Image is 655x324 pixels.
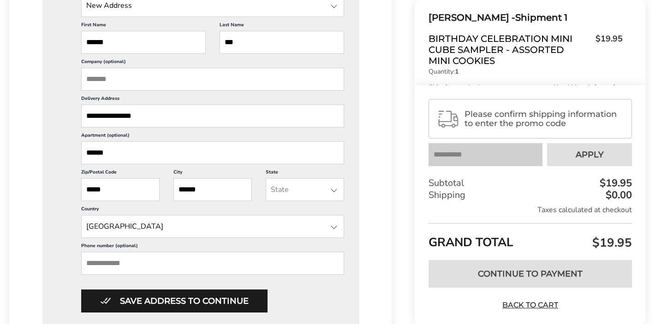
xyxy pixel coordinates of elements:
[81,22,206,31] label: First Name
[81,58,344,68] label: Company (optional)
[429,10,623,25] div: Shipment 1
[455,67,458,76] strong: 1
[429,189,632,201] div: Shipping
[547,143,632,166] button: Apply
[81,31,206,54] input: First Name
[429,12,515,23] span: [PERSON_NAME] -
[429,33,591,66] span: Birthday Celebration Mini Cube Sampler - Assorted Mini Cookies
[429,33,623,66] a: Birthday Celebration Mini Cube Sampler - Assorted Mini Cookies$19.95
[429,177,632,189] div: Subtotal
[464,110,624,128] span: Please confirm shipping information to enter the promo code
[429,260,632,288] button: Continue to Payment
[554,84,623,91] span: Need More Information
[429,69,623,75] p: Quantity:
[576,150,604,159] span: Apply
[597,178,632,188] div: $19.95
[429,84,623,91] div: Shipping method:
[81,132,344,141] label: Apartment (optional)
[590,235,632,251] span: $19.95
[81,141,344,164] input: Apartment
[591,33,623,64] span: $19.95
[429,205,632,215] div: Taxes calculated at checkout
[81,68,344,91] input: Company
[81,178,160,201] input: ZIP
[81,169,160,178] label: Zip/Postal Code
[81,243,344,252] label: Phone number (optional)
[266,169,344,178] label: State
[498,300,563,310] a: Back to Cart
[81,215,344,238] input: State
[81,95,344,104] label: Delivery Address
[173,169,252,178] label: City
[81,206,344,215] label: Country
[603,190,632,200] div: $0.00
[266,178,344,201] input: State
[220,22,344,31] label: Last Name
[81,104,344,127] input: Delivery Address
[429,223,632,253] div: GRAND TOTAL
[173,178,252,201] input: City
[220,31,344,54] input: Last Name
[81,289,268,312] button: Button save address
